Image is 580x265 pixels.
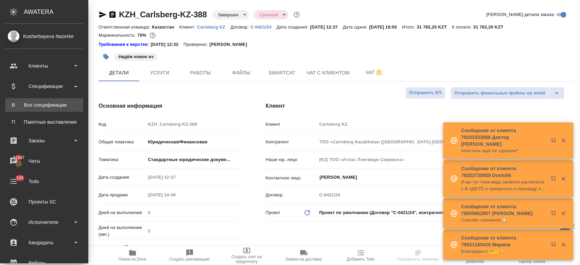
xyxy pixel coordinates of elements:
p: Благодарю☺🤗👍🙏 [461,248,546,255]
button: 1257.76 RUB; [148,31,157,40]
div: Юридическая/Финансовая [145,136,240,148]
svg: Отписаться [375,69,383,77]
button: Определить тематику [389,246,446,265]
p: 31 782,20 KZT [473,24,508,30]
input: Пустое поле [145,226,240,236]
button: Открыть в новой вкладке [546,172,563,188]
p: Сообщение от клиента 79153333066 Доктор [PERSON_NAME] [461,127,546,147]
p: Дней на выполнение (авт.) [99,224,145,238]
span: 21547 [9,154,29,161]
button: Закрыть [556,242,570,248]
p: Договор: [230,24,250,30]
a: Carlsberg KZ [197,24,230,30]
p: Сообщение от клиента 79253735959 Doshdik [461,165,546,179]
span: Создать рекламацию [169,257,210,262]
span: Определить тематику [397,257,438,262]
p: #ждём новое из [118,53,154,60]
button: Добавить тэг [99,49,113,64]
button: Закрыть [556,210,570,216]
span: Smartcat [266,69,298,77]
button: Завершен [216,12,241,18]
span: Заявка на доставку [285,257,322,262]
a: С-0421/24 [250,24,277,30]
p: Сообщение от клиента 79531160420 Марина [461,234,546,248]
p: Дата сдачи: [343,24,369,30]
div: AWATERA [24,5,88,19]
a: Требования к верстке: [99,41,151,48]
p: К оплате: [452,24,473,30]
button: Скопировать ссылку для ЯМессенджера [99,11,107,19]
button: Отправить финальные файлы на email [451,87,549,99]
p: Контрагент [266,139,317,145]
p: Договор [266,192,317,198]
p: Клиент: [179,24,197,30]
a: 21547Чаты [2,153,87,170]
div: Клиенты [5,61,83,71]
span: Добавить Todo [347,257,374,262]
input: Пустое поле [317,119,573,129]
input: Пустое поле [317,155,573,164]
p: [DATE] 12:37 [310,24,343,30]
p: Наше юр. лицо [266,156,317,163]
span: Чат с клиентом [306,69,350,77]
div: Спецификации [5,81,83,91]
p: Апостиль ещё не сделали? [461,147,546,154]
span: Папка на Drive [119,257,146,262]
div: Нажми, чтобы открыть папку с инструкцией [99,41,151,48]
div: Кандидаты [5,237,83,248]
p: Спасибо огромное!🙏🏻 [461,217,546,224]
p: Дата создания: [277,24,310,30]
p: И вы тут тоже ведь сможете распечатать В ЦВЕТЕ и прикрепить к переводу, как и с другими переводами? [461,179,546,192]
button: Папка на Drive [104,246,161,265]
input: Пустое поле [145,208,240,217]
p: Маржинальность: [99,33,137,38]
a: Проекты SC [2,193,87,210]
span: Файлы [225,69,258,77]
input: Пустое поле [145,119,240,129]
p: Контактное лицо [266,175,317,181]
h4: Клиент [266,102,573,110]
span: Отправить КП [409,89,441,97]
div: Исполнители [5,217,83,227]
div: Проект по умолчанию (Договор "С-0421/24", контрагент "ТОО «Carlsberg Kazakhstan ([GEOGRAPHIC_DATA... [317,207,573,218]
a: ППакетные выставления [5,115,83,129]
input: Пустое поле [145,243,205,253]
input: Пустое поле [145,172,205,182]
a: 105Todo [2,173,87,190]
p: Клиент [266,121,317,128]
p: Тематика [99,156,145,163]
p: Дата сдачи [99,245,122,251]
span: [PERSON_NAME] детали заказа [486,11,554,18]
p: [DATE] 12:32 [151,41,183,48]
div: Заказы [5,136,83,146]
p: [PERSON_NAME] [209,41,252,48]
span: Создать счет на предоплату [222,254,271,264]
div: Пакетные выставления [8,119,80,125]
h4: Основная информация [99,102,239,110]
p: Дней на выполнение [99,209,145,216]
div: split button [451,87,564,99]
span: Чат [358,68,390,77]
button: Отправить КП [405,87,445,99]
p: [DATE] 18:00 [369,24,402,30]
p: Код [99,121,145,128]
p: Сообщение от клиента 79055902857 [PERSON_NAME] [461,203,546,217]
span: Услуги [143,69,176,77]
div: Kosherbayeva Nazerke [5,33,83,40]
span: Отправить финальные файлы на email [454,89,545,97]
button: Открыть в новой вкладке [546,238,563,254]
div: Завершен [212,10,249,19]
p: Ответственная команда: [99,24,152,30]
button: Открыть в новой вкладке [546,134,563,150]
button: Открыть в новой вкладке [546,207,563,223]
button: Закрыть [556,138,570,144]
button: Если добавить услуги и заполнить их объемом, то дата рассчитается автоматически [122,244,131,252]
p: Общая тематика [99,139,145,145]
button: Закрыть [556,176,570,182]
p: 31 782,20 KZT [417,24,452,30]
p: Дата продажи [99,192,145,198]
p: Проект [266,209,281,216]
span: ждём новое из [113,53,158,59]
